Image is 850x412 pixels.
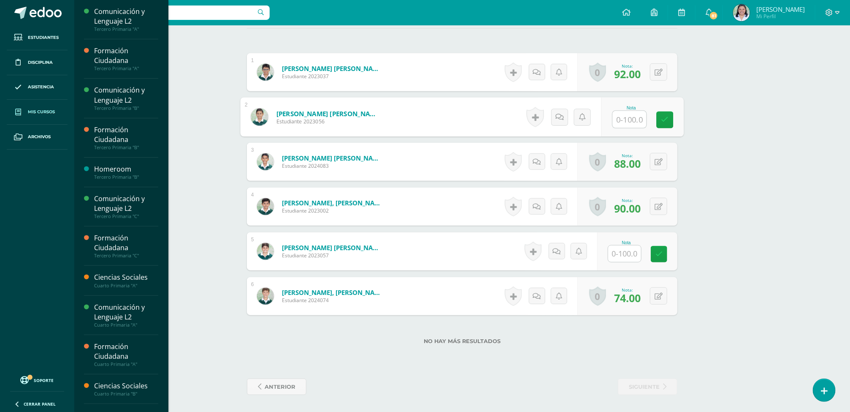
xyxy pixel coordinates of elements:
span: Estudiante 2023056 [276,118,381,126]
a: [PERSON_NAME], [PERSON_NAME] [282,288,383,297]
img: 0bebef139057fee5aa06618bc0f9310c.png [257,243,274,260]
img: 2e6c258da9ccee66aa00087072d4f1d6.png [733,4,750,21]
a: Formación CiudadanaCuarto Primaria "A" [94,342,158,367]
span: anterior [265,379,295,395]
span: Cerrar panel [24,401,56,407]
a: Estudiantes [7,25,68,50]
div: Nota [612,106,651,110]
img: a3d84cddffa6a0607d500ce2173923b1.png [257,153,274,170]
div: Comunicación y Lenguaje L2 [94,7,158,26]
a: 0 [589,63,606,82]
label: No hay más resultados [247,338,677,344]
span: [PERSON_NAME] [756,5,805,14]
div: Nota: [614,287,641,293]
input: Busca un usuario... [80,5,270,20]
span: 90.00 [614,201,641,216]
a: [PERSON_NAME] [PERSON_NAME] [282,243,383,252]
span: Archivos [28,134,51,140]
a: Comunicación y Lenguaje L2Tercero Primaria "B" [94,85,158,111]
div: Cuarto Primaria "A" [94,283,158,289]
span: siguiente [629,379,660,395]
a: [PERSON_NAME], [PERSON_NAME] [282,199,383,207]
div: Formación Ciudadana [94,233,158,253]
span: 74.00 [614,291,641,305]
input: 0-100.0 [613,111,647,128]
span: 81 [709,11,718,20]
span: 88.00 [614,156,641,171]
div: Tercero Primaria "A" [94,26,158,32]
span: Estudiante 2024074 [282,297,383,304]
a: Soporte [10,374,64,385]
span: Soporte [34,377,54,383]
div: Homeroom [94,164,158,174]
a: Comunicación y Lenguaje L2Tercero Primaria "A" [94,7,158,32]
div: Comunicación y Lenguaje L2 [94,85,158,105]
div: Tercero Primaria "B" [94,174,158,180]
div: Formación Ciudadana [94,46,158,65]
span: Asistencia [28,84,54,90]
a: Comunicación y Lenguaje L2Cuarto Primaria "A" [94,303,158,328]
a: Comunicación y Lenguaje L2Tercero Primaria "C" [94,194,158,219]
a: Archivos [7,125,68,150]
a: 0 [589,286,606,306]
div: Nota: [614,63,641,69]
a: 0 [589,197,606,216]
span: Estudiante 2023037 [282,73,383,80]
span: Mis cursos [28,109,55,115]
span: Estudiante 2024083 [282,162,383,169]
a: Formación CiudadanaTercero Primaria "A" [94,46,158,71]
a: [PERSON_NAME] [PERSON_NAME] [282,64,383,73]
input: 0-100.0 [608,246,641,262]
span: Disciplina [28,59,53,66]
a: Formación CiudadanaTercero Primaria "B" [94,125,158,150]
span: 92.00 [614,67,641,81]
img: 8f8314db3cd56246b7bbf1efdd0e4f52.png [257,198,274,215]
a: [PERSON_NAME] [PERSON_NAME] [276,109,381,118]
a: Disciplina [7,50,68,75]
div: Cuarto Primaria "A" [94,361,158,367]
div: Cuarto Primaria "A" [94,322,158,328]
span: Estudiante 2023057 [282,252,383,259]
div: Comunicación y Lenguaje L2 [94,194,158,213]
div: Formación Ciudadana [94,125,158,145]
div: Formación Ciudadana [94,342,158,361]
div: Nota [608,240,645,245]
div: Ciencias Sociales [94,381,158,391]
div: Ciencias Sociales [94,273,158,282]
div: Tercero Primaria "A" [94,65,158,71]
div: Tercero Primaria "B" [94,145,158,150]
img: 5fb123ad4bed39db07d8ab307d1e48af.png [251,108,268,126]
a: Ciencias SocialesCuarto Primaria "B" [94,381,158,397]
a: [PERSON_NAME] [PERSON_NAME] [282,154,383,162]
div: Comunicación y Lenguaje L2 [94,303,158,322]
a: anterior [247,379,306,395]
a: Mis cursos [7,100,68,125]
div: Tercero Primaria "C" [94,253,158,259]
div: Tercero Primaria "C" [94,213,158,219]
div: Nota: [614,197,641,203]
span: Mi Perfil [756,13,805,20]
img: f9e68017e7866a37ff4758c73ff0873a.png [257,64,274,81]
a: Asistencia [7,75,68,100]
span: Estudiante 2023002 [282,207,383,214]
span: Estudiantes [28,34,59,41]
div: Cuarto Primaria "B" [94,391,158,397]
div: Nota: [614,153,641,158]
a: 0 [589,152,606,172]
a: Ciencias SocialesCuarto Primaria "A" [94,273,158,288]
div: Tercero Primaria "B" [94,105,158,111]
img: 695bed1b2f1465bef8df26cbaade91d3.png [257,288,274,305]
a: HomeroomTercero Primaria "B" [94,164,158,180]
a: Formación CiudadanaTercero Primaria "C" [94,233,158,259]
